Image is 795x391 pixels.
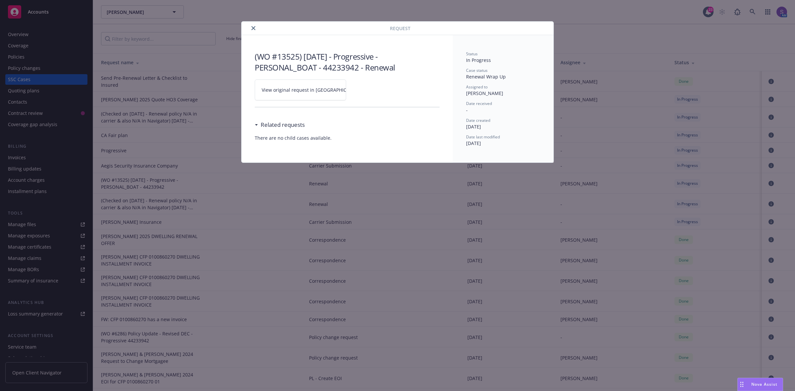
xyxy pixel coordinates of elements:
[255,79,346,100] a: View original request in [GEOGRAPHIC_DATA]
[390,25,410,32] span: Request
[466,101,492,106] span: Date received
[466,134,500,140] span: Date last modified
[466,90,503,96] span: [PERSON_NAME]
[261,121,305,129] h3: Related requests
[466,118,490,123] span: Date created
[751,381,777,387] span: Nova Assist
[466,84,488,90] span: Assigned to
[466,140,481,146] span: [DATE]
[255,134,440,141] span: There are no child cases available.
[255,51,440,73] h3: (WO #13525) [DATE] - Progressive - PERSONAL_BOAT - 44233942 - Renewal
[466,123,481,130] span: [DATE]
[262,86,362,93] span: View original request in [GEOGRAPHIC_DATA]
[255,121,305,129] div: Related requests
[466,57,491,63] span: In Progress
[737,378,783,391] button: Nova Assist
[466,68,488,73] span: Case status
[249,24,257,32] button: close
[466,51,478,57] span: Status
[466,107,468,113] span: -
[466,73,506,80] span: Renewal Wrap Up
[738,378,746,391] div: Drag to move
